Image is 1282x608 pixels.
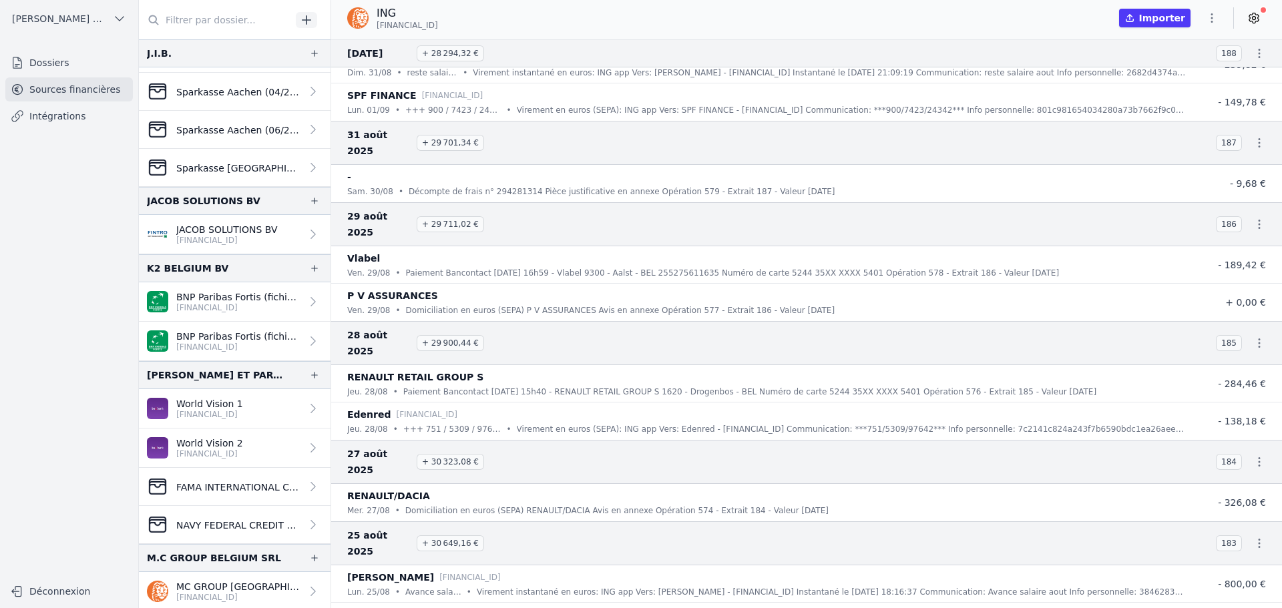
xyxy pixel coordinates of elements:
div: • [397,66,401,79]
span: + 28 294,32 € [417,45,484,61]
p: Sparkasse Aachen (04/2023 > 04/2024) [176,85,301,99]
div: • [395,504,400,517]
span: - 239,82 € [1218,59,1266,70]
div: • [507,422,511,436]
div: K2 BELGIUM BV [147,260,228,276]
p: [FINANCIAL_ID] [176,409,243,420]
p: BNP Paribas Fortis (fichiers importés) [176,330,301,343]
p: [FINANCIAL_ID] [439,571,501,584]
p: Décompte de frais n° 294281314 Pièce justificative en annexe Opération 579 - Extrait 187 - Valeur... [409,185,835,198]
button: Importer [1119,9,1191,27]
p: lun. 01/09 [347,103,390,117]
span: [FINANCIAL_ID] [377,20,438,31]
p: Edenred [347,406,391,422]
span: [DATE] [347,45,411,61]
span: - 284,46 € [1218,378,1266,389]
div: • [463,66,467,79]
span: 31 août 2025 [347,127,411,159]
span: 29 août 2025 [347,208,411,240]
button: [PERSON_NAME] ET PARTNERS SRL [5,8,133,29]
p: ven. 29/08 [347,266,390,280]
p: Sparkasse Aachen (06/2024 >07/2024) [176,123,301,137]
img: CleanShot-202025-05-26-20at-2016.10.27-402x.png [147,514,168,535]
span: - 189,42 € [1218,260,1266,270]
a: JACOB SOLUTIONS BV [FINANCIAL_ID] [139,215,331,254]
p: Vlabel [347,250,380,266]
span: - 149,78 € [1218,97,1266,107]
img: BNP_BE_BUSINESS_GEBABEBB.png [147,330,168,352]
span: 184 [1216,454,1242,470]
p: Virement en euros (SEPA): ING app Vers: SPF FINANCE - [FINANCIAL_ID] Communication: ***900/7423/2... [517,103,1186,117]
p: - [347,169,351,185]
p: [FINANCIAL_ID] [176,448,243,459]
p: Avance salaire aout [405,585,461,599]
a: Sparkasse Aachen (04/2023 > 04/2024) [139,73,331,111]
p: World Vision 1 [176,397,243,410]
div: • [393,422,398,436]
img: ing.png [347,7,369,29]
input: Filtrer par dossier... [139,8,291,32]
span: 28 août 2025 [347,327,411,359]
p: mer. 27/08 [347,504,390,517]
div: M.C GROUP BELGIUM SRL [147,550,281,566]
p: reste salaire aout [407,66,458,79]
span: 185 [1216,335,1242,351]
div: • [395,266,400,280]
p: Sparkasse [GEOGRAPHIC_DATA] (09/2024 > 12/2024) [176,162,301,175]
a: Intégrations [5,104,133,128]
span: + 29 900,44 € [417,335,484,351]
p: [FINANCIAL_ID] [176,592,301,603]
p: lun. 25/08 [347,585,390,599]
p: Domiciliation en euros (SEPA) P V ASSURANCES Avis en annexe Opération 577 - Extrait 186 - Valeur ... [406,304,835,317]
p: [FINANCIAL_ID] [176,302,301,313]
p: jeu. 28/08 [347,422,388,436]
img: CleanShot-202025-05-26-20at-2016.10.27-402x.png [147,81,168,102]
img: FINTRO_BE_BUSINESS_GEBABEBB.png [147,224,168,245]
div: • [507,103,511,117]
button: Déconnexion [5,581,133,602]
p: Domiciliation en euros (SEPA) RENAULT/DACIA Avis en annexe Opération 574 - Extrait 184 - Valeur [... [405,504,829,517]
a: Dossiers [5,51,133,75]
p: +++ 751 / 5309 / 97642 +++ [403,422,501,436]
img: CleanShot-202025-05-26-20at-2016.10.27-402x.png [147,157,168,178]
a: World Vision 2 [FINANCIAL_ID] [139,428,331,468]
span: [PERSON_NAME] ET PARTNERS SRL [12,12,108,25]
span: - 9,68 € [1230,178,1266,189]
p: [FINANCIAL_ID] [396,408,457,421]
p: sam. 30/08 [347,185,393,198]
p: [FINANCIAL_ID] [176,342,301,352]
p: Virement en euros (SEPA): ING app Vers: Edenred - [FINANCIAL_ID] Communication: ***751/5309/97642... [517,422,1186,436]
p: Paiement Bancontact [DATE] 16h59 - Vlabel 9300 - Aalst - BEL 255275611635 Numéro de carte 5244 35... [406,266,1060,280]
img: ing.png [147,581,168,602]
a: NAVY FEDERAL CREDIT UNION - FAMA COMMUNICAT LLC (Business Checking Account [FINANCIAL_ID]) [139,506,331,544]
p: ING [377,5,438,21]
p: BNP Paribas Fortis (fichiers importés) [176,290,301,304]
p: MC GROUP [GEOGRAPHIC_DATA] SRL [176,580,301,593]
span: 188 [1216,45,1242,61]
a: FAMA INTERNATIONAL COMMUNICATIONS - JPMorgan Chase Bank (Account [FINANCIAL_ID]) [139,468,331,506]
div: • [393,385,398,398]
div: • [395,304,400,317]
img: BEOBANK_CTBKBEBX.png [147,437,168,459]
p: RENAULT/DACIA [347,488,430,504]
img: CleanShot-202025-05-26-20at-2016.10.27-402x.png [147,119,168,140]
div: JACOB SOLUTIONS BV [147,193,260,209]
a: Sparkasse Aachen (06/2024 >07/2024) [139,111,331,149]
div: [PERSON_NAME] ET PARTNERS SRL [147,367,288,383]
a: BNP Paribas Fortis (fichiers importés) [FINANCIAL_ID] [139,322,331,361]
p: FAMA INTERNATIONAL COMMUNICATIONS - JPMorgan Chase Bank (Account [FINANCIAL_ID]) [176,481,301,494]
img: CleanShot-202025-05-26-20at-2016.10.27-402x.png [147,476,168,497]
img: BNP_BE_BUSINESS_GEBABEBB.png [147,291,168,312]
div: • [395,585,400,599]
p: P V ASSURANCES [347,288,438,304]
div: • [467,585,471,599]
span: 25 août 2025 [347,527,411,559]
p: dim. 31/08 [347,66,391,79]
a: BNP Paribas Fortis (fichiers importés) [FINANCIAL_ID] [139,282,331,322]
span: + 29 701,34 € [417,135,484,151]
p: NAVY FEDERAL CREDIT UNION - FAMA COMMUNICAT LLC (Business Checking Account [FINANCIAL_ID]) [176,519,301,532]
span: + 0,00 € [1225,297,1266,308]
p: [FINANCIAL_ID] [422,89,483,102]
p: World Vision 2 [176,436,243,450]
a: Sparkasse [GEOGRAPHIC_DATA] (09/2024 > 12/2024) [139,149,331,187]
